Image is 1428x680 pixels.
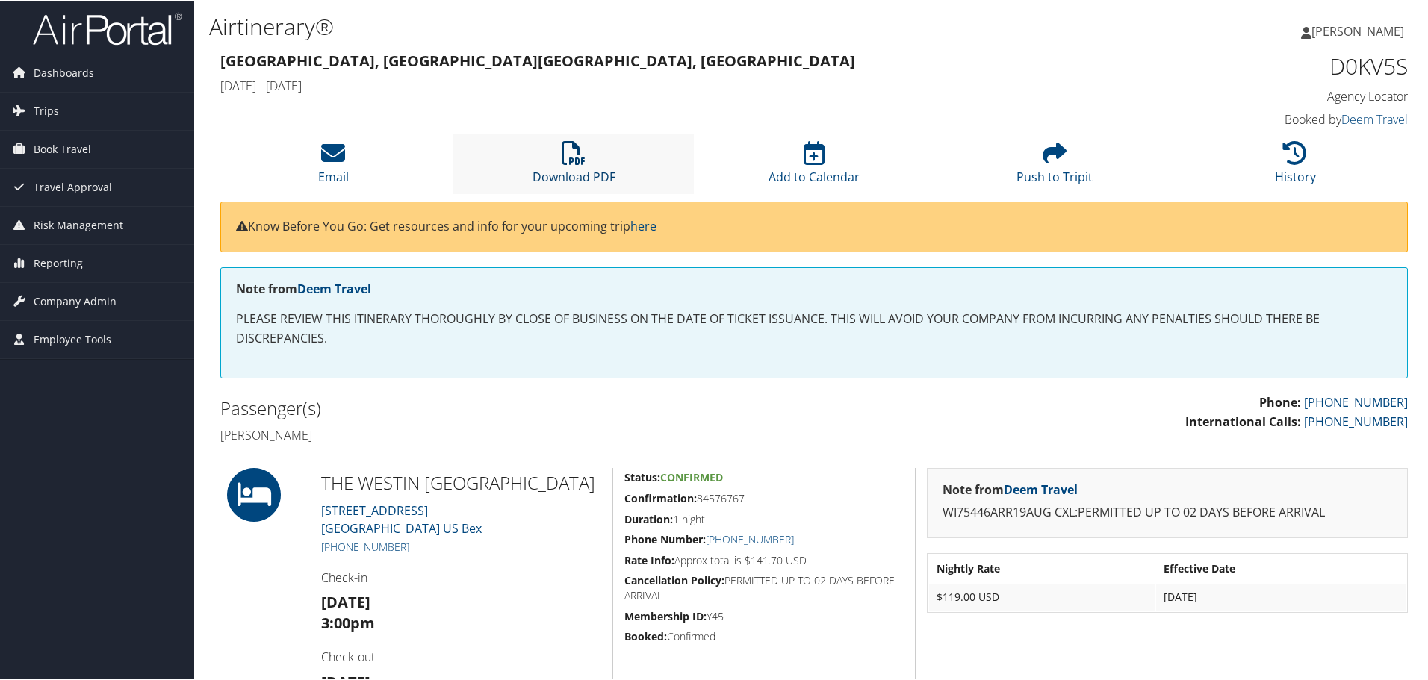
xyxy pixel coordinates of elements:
td: [DATE] [1156,582,1406,609]
th: Effective Date [1156,554,1406,581]
span: Book Travel [34,129,91,166]
a: History [1275,148,1316,184]
span: [PERSON_NAME] [1311,22,1404,38]
a: [STREET_ADDRESS][GEOGRAPHIC_DATA] US Bex [321,501,482,535]
h4: Check-out [321,647,601,664]
strong: 3:00pm [321,611,375,631]
p: PLEASE REVIEW THIS ITINERARY THOROUGHLY BY CLOSE OF BUSINESS ON THE DATE OF TICKET ISSUANCE. THIS... [236,308,1392,346]
span: Reporting [34,243,83,281]
strong: Status: [624,469,660,483]
strong: Note from [943,480,1078,496]
strong: Membership ID: [624,608,707,622]
h4: [DATE] - [DATE] [220,76,1105,93]
span: Trips [34,91,59,128]
a: Deem Travel [297,279,371,296]
a: [PHONE_NUMBER] [706,531,794,545]
h5: Approx total is $141.70 USD [624,552,904,567]
span: Dashboards [34,53,94,90]
h5: 1 night [624,511,904,525]
strong: [GEOGRAPHIC_DATA], [GEOGRAPHIC_DATA] [GEOGRAPHIC_DATA], [GEOGRAPHIC_DATA] [220,49,855,69]
h5: Y45 [624,608,904,623]
strong: Duration: [624,511,673,525]
a: [PERSON_NAME] [1301,7,1419,52]
span: Travel Approval [34,167,112,205]
h5: 84576767 [624,490,904,505]
h4: Agency Locator [1128,87,1408,103]
span: Company Admin [34,281,117,319]
a: [PHONE_NUMBER] [321,538,409,552]
th: Nightly Rate [929,554,1155,581]
strong: Phone Number: [624,531,706,545]
h4: Booked by [1128,110,1408,126]
strong: Rate Info: [624,552,674,566]
strong: [DATE] [321,590,370,611]
span: Confirmed [660,469,723,483]
p: Know Before You Go: Get resources and info for your upcoming trip [236,216,1392,235]
p: WI75446ARR19AUG CXL:PERMITTED UP TO 02 DAYS BEFORE ARRIVAL [943,502,1392,521]
td: $119.00 USD [929,582,1155,609]
a: Download PDF [533,148,615,184]
a: Add to Calendar [769,148,860,184]
h1: Airtinerary® [209,10,1016,41]
a: [PHONE_NUMBER] [1304,393,1408,409]
img: airportal-logo.png [33,10,182,45]
span: Employee Tools [34,319,111,357]
a: Push to Tripit [1016,148,1093,184]
a: Email [318,148,349,184]
h4: Check-in [321,568,601,584]
a: [PHONE_NUMBER] [1304,412,1408,428]
h4: [PERSON_NAME] [220,425,803,442]
strong: Cancellation Policy: [624,572,724,586]
a: Deem Travel [1004,480,1078,496]
h5: Confirmed [624,628,904,643]
strong: Booked: [624,628,667,642]
h2: Passenger(s) [220,394,803,419]
h1: D0KV5S [1128,49,1408,81]
strong: Confirmation: [624,490,697,504]
strong: Phone: [1259,393,1301,409]
h2: THE WESTIN [GEOGRAPHIC_DATA] [321,469,601,494]
strong: International Calls: [1185,412,1301,428]
h5: PERMITTED UP TO 02 DAYS BEFORE ARRIVAL [624,572,904,601]
strong: Note from [236,279,371,296]
span: Risk Management [34,205,123,243]
a: Deem Travel [1341,110,1408,126]
a: here [630,216,656,233]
